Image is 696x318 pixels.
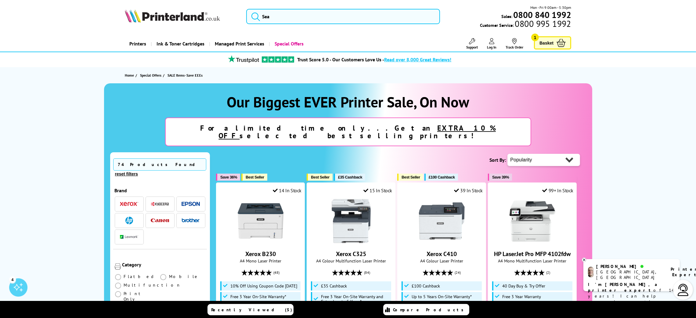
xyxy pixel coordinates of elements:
span: 0800 995 1992 [514,21,571,27]
img: trustpilot rating [262,56,294,63]
span: Customer Service: [480,21,571,28]
a: Special Offers [269,36,308,52]
img: Kyocera [151,202,169,206]
a: Printers [125,36,151,52]
img: trustpilot rating [225,55,262,63]
span: 40 Day Buy & Try Offer [502,284,545,288]
a: Trust Score 5.0 - Our Customers Love Us -Read over 8,000 Great Reviews! [297,56,451,63]
span: Mon - Fri 9:00am - 5:30pm [530,5,571,10]
a: Compare Products [383,304,469,315]
div: Category [122,262,206,268]
button: Best Seller [241,174,267,181]
a: Recently Viewed (5) [207,304,294,315]
b: I'm [PERSON_NAME], a printer expert [588,282,659,293]
span: Up to 5 Years On-Site Warranty* [412,294,472,299]
span: Support [466,45,478,49]
div: Brand [115,187,206,193]
button: Save 39% [488,174,512,181]
span: 1 [531,34,539,41]
img: Epson [182,202,200,206]
img: HP [125,217,133,224]
button: Epson [180,200,202,208]
a: Printerland Logo [125,9,239,24]
a: Home [125,72,135,78]
span: Special Offers [140,72,161,78]
span: Best Seller [402,175,420,179]
span: Best Seller [246,175,264,179]
a: Xerox C325 [336,250,366,258]
span: £100 Cashback [429,175,455,179]
span: SALE Items- Save £££s [168,73,203,78]
a: HP LaserJet Pro MFP 4102fdw [494,250,571,258]
a: Xerox C325 [328,239,374,245]
a: 0800 840 1992 [512,12,571,18]
a: Xerox C410 [419,239,465,245]
div: 39 In Stock [454,187,483,193]
span: 10% Off Using Coupon Code [DATE] [230,284,297,288]
span: A4 Colour Multifunction Laser Printer [310,258,392,264]
button: £35 Cashback [334,174,365,181]
img: Printerland Logo [125,9,220,23]
button: Kyocera [149,200,171,208]
a: Support [466,38,478,49]
button: £100 Cashback [424,174,458,181]
img: Category [115,263,121,269]
a: Ink & Toner Cartridges [151,36,209,52]
div: [PERSON_NAME] [596,264,663,269]
a: Log In [487,38,496,49]
img: Xerox C325 [328,198,374,244]
span: (2) [546,267,550,278]
span: 74 Products Found [113,158,206,171]
span: Sort By: [490,157,506,163]
div: 99+ In Stock [542,187,573,193]
button: Best Seller [307,174,333,181]
a: Special Offers [140,72,163,78]
img: ashley-livechat.png [588,267,594,277]
img: HP LaserJet Pro MFP 4102fdw [510,198,555,244]
img: Canon [151,219,169,222]
b: 0800 840 1992 [513,9,571,20]
a: Track Order [506,38,523,49]
img: Xerox B230 [238,198,283,244]
span: (24) [455,267,461,278]
a: Basket 1 [534,36,571,49]
button: Lexmark [118,233,140,241]
button: HP [118,216,140,225]
a: Xerox B230 [238,239,283,245]
button: Save 36% [216,174,240,181]
span: Multifunction [124,282,181,288]
div: 15 In Stock [363,187,392,193]
span: Compare Products [393,307,467,313]
span: Recently Viewed (5) [211,307,293,313]
div: [GEOGRAPHIC_DATA], [GEOGRAPHIC_DATA] [596,269,663,280]
span: A4 Mono Multifunction Laser Printer [491,258,573,264]
a: HP LaserJet Pro MFP 4102fdw [510,239,555,245]
div: 4 [9,276,16,283]
div: 14 In Stock [273,187,301,193]
span: Save 36% [220,175,237,179]
input: Sea [246,9,440,24]
span: Free 3 Year Warranty [502,294,541,299]
span: Sales: [501,13,512,19]
span: Free 3 Year On-Site Warranty and Extend up to 5 Years* [321,294,390,304]
img: Lexmark [120,235,138,239]
u: EXTRA 10% OFF [219,123,496,140]
span: Mobile [169,274,199,279]
span: £100 Cashback [412,284,440,288]
p: of 14 years! I can help you choose the right product [588,282,675,311]
span: (84) [364,267,370,278]
span: Flatbed [124,274,156,279]
span: (48) [273,267,279,278]
a: Managed Print Services [209,36,269,52]
strong: For a limited time only...Get an selected best selling printers! [200,123,496,140]
a: Xerox B230 [245,250,276,258]
button: Best Seller [397,174,423,181]
img: Brother [182,218,200,222]
span: A4 Mono Laser Printer [219,258,301,264]
span: Free 3 Year On-Site Warranty* [230,294,286,299]
span: Read over 8,000 Great Reviews! [384,56,451,63]
span: Best Seller [311,175,330,179]
span: £35 Cashback [338,175,362,179]
span: Basket [539,39,554,47]
button: Canon [149,216,171,225]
